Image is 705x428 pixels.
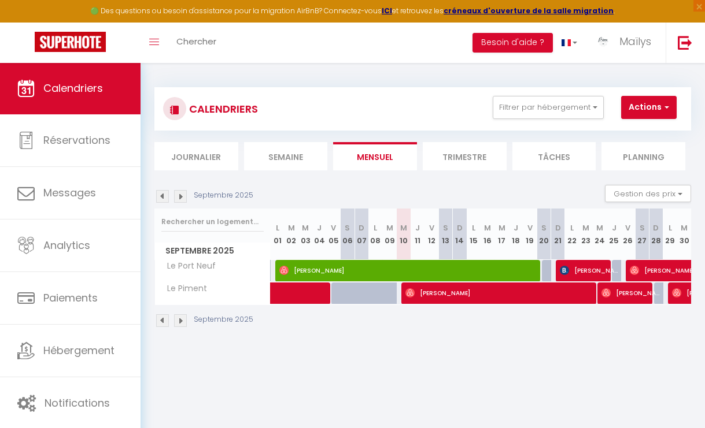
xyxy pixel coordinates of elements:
[555,222,561,233] abbr: D
[429,222,434,233] abbr: V
[45,396,110,410] span: Notifications
[317,222,322,233] abbr: J
[341,209,355,260] th: 06
[541,222,547,233] abbr: S
[168,23,225,63] a: Chercher
[374,222,377,233] abbr: L
[560,259,622,281] span: [PERSON_NAME]
[612,222,617,233] abbr: J
[607,209,621,260] th: 25
[551,209,565,260] th: 21
[400,222,407,233] abbr: M
[345,222,350,233] abbr: S
[601,282,663,304] span: [PERSON_NAME]
[186,96,258,122] h3: CALENDRIERS
[473,33,553,53] button: Besoin d'aide ?
[621,209,635,260] th: 26
[537,209,551,260] th: 20
[35,32,106,52] img: Super Booking
[678,35,692,50] img: logout
[619,34,651,49] span: Maïlys
[359,222,364,233] abbr: D
[355,209,368,260] th: 07
[640,222,645,233] abbr: S
[499,222,505,233] abbr: M
[415,222,420,233] abbr: J
[43,343,115,358] span: Hébergement
[425,209,438,260] th: 12
[663,209,677,260] th: 29
[194,190,253,201] p: Septembre 2025
[653,222,659,233] abbr: D
[635,209,649,260] th: 27
[298,209,312,260] th: 03
[579,209,593,260] th: 23
[368,209,382,260] th: 08
[405,282,652,304] span: [PERSON_NAME]
[411,209,425,260] th: 11
[288,222,295,233] abbr: M
[570,222,574,233] abbr: L
[514,222,518,233] abbr: J
[383,209,397,260] th: 09
[331,222,336,233] abbr: V
[565,209,579,260] th: 22
[382,6,392,16] a: ICI
[582,222,589,233] abbr: M
[333,142,417,170] li: Mensuel
[625,222,630,233] abbr: V
[176,35,216,47] span: Chercher
[271,209,285,260] th: 01
[621,96,677,119] button: Actions
[495,209,509,260] th: 17
[43,238,90,252] span: Analytics
[649,209,663,260] th: 28
[481,209,494,260] th: 16
[327,209,341,260] th: 05
[681,222,688,233] abbr: M
[593,209,607,260] th: 24
[484,222,491,233] abbr: M
[155,243,270,259] span: Septembre 2025
[276,222,279,233] abbr: L
[669,222,672,233] abbr: L
[9,5,44,39] button: Ouvrir le widget de chat LiveChat
[457,222,463,233] abbr: D
[397,209,411,260] th: 10
[467,209,481,260] th: 15
[586,23,666,63] a: ... Maïlys
[279,259,619,281] span: [PERSON_NAME]
[161,211,264,232] input: Rechercher un logement...
[444,6,614,16] a: créneaux d'ouverture de la salle migration
[493,96,604,119] button: Filtrer par hébergement
[423,142,507,170] li: Trimestre
[605,185,691,202] button: Gestion des prix
[194,314,253,325] p: Septembre 2025
[453,209,467,260] th: 14
[244,142,328,170] li: Semaine
[43,133,110,147] span: Réservations
[285,209,298,260] th: 02
[512,142,596,170] li: Tâches
[157,260,219,273] span: Le Port Neuf
[509,209,523,260] th: 18
[154,142,238,170] li: Journalier
[523,209,537,260] th: 19
[302,222,309,233] abbr: M
[439,209,453,260] th: 13
[601,142,685,170] li: Planning
[595,33,612,50] img: ...
[43,185,96,200] span: Messages
[472,222,475,233] abbr: L
[596,222,603,233] abbr: M
[386,222,393,233] abbr: M
[43,291,98,305] span: Paiements
[527,222,533,233] abbr: V
[312,209,326,260] th: 04
[443,222,448,233] abbr: S
[157,282,210,295] span: Le Piment
[677,209,691,260] th: 30
[43,81,103,95] span: Calendriers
